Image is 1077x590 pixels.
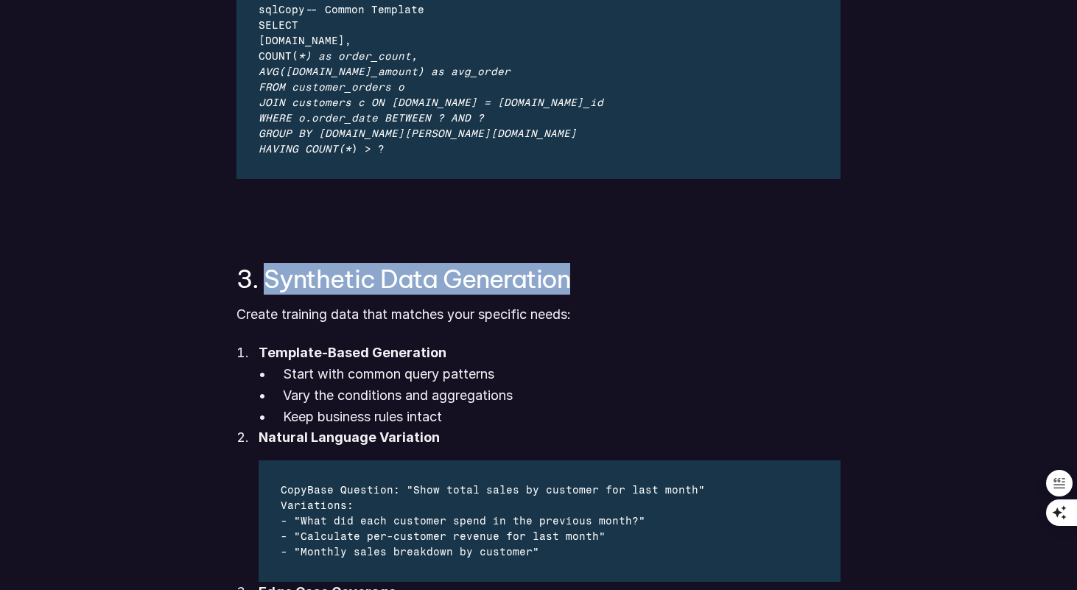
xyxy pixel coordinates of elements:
[259,112,484,124] span: WHERE o.order_date BETWEEN ? AND ?
[259,345,446,360] strong: Template-Based Generation
[283,407,841,428] p: Keep business rules intact
[259,460,729,582] div: Code Editor for example.md
[259,2,605,18] div: sqlCopy-- Common Template
[259,96,603,109] span: JOIN customers c ON [DOMAIN_NAME] = [DOMAIN_NAME]_id
[283,364,841,385] p: Start with common query patterns
[236,304,841,326] p: Create training data that matches your specific needs:
[281,482,706,498] div: CopyBase Question: "Show total sales by customer for last month"
[259,429,440,445] strong: Natural Language Variation
[236,265,841,292] h3: 3. Synthetic Data Generation
[281,513,706,529] div: - "What did each customer spend in the previous month?"
[259,33,605,49] div: [DOMAIN_NAME],
[259,127,577,140] span: GROUP BY [DOMAIN_NAME][PERSON_NAME][DOMAIN_NAME]
[259,81,404,94] span: FROM customer_orders o
[259,18,605,33] div: SELECT
[259,49,605,64] div: COUNT(
[281,498,706,513] div: Variations:
[281,544,706,560] div: - "Monthly sales breakdown by customer"
[298,50,418,63] span: *) as order_count,
[259,143,351,155] span: HAVING COUNT(*
[259,141,605,157] div: ) > ?
[259,66,511,78] span: AVG([DOMAIN_NAME]_amount) as avg_order
[283,385,841,407] p: Vary the conditions and aggregations
[281,529,706,544] div: - "Calculate per-customer revenue for last month"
